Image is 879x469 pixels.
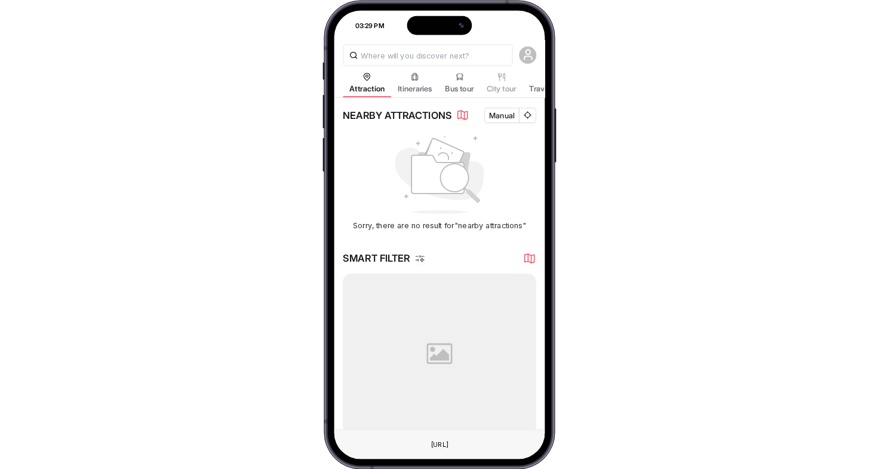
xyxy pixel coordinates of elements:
[343,251,425,266] div: SMART FILTER
[397,83,432,94] span: Itineraries
[335,20,389,30] div: 03:29 PM
[529,83,567,94] span: Travel Blog
[343,44,512,66] input: Where will you discover next?
[489,109,515,122] span: Manual
[353,220,526,231] div: Sorry, there are no result for "nearby attractions"
[484,108,520,122] button: Manual
[343,108,452,122] div: NEARBY ATTRACTIONS
[395,136,484,213] img: bus-icon
[445,83,474,94] span: Bus tour
[487,83,517,94] span: City tour
[349,83,385,94] span: Attraction
[422,437,457,452] div: This is a fake element. To change the URL just use the Browser text field on the top.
